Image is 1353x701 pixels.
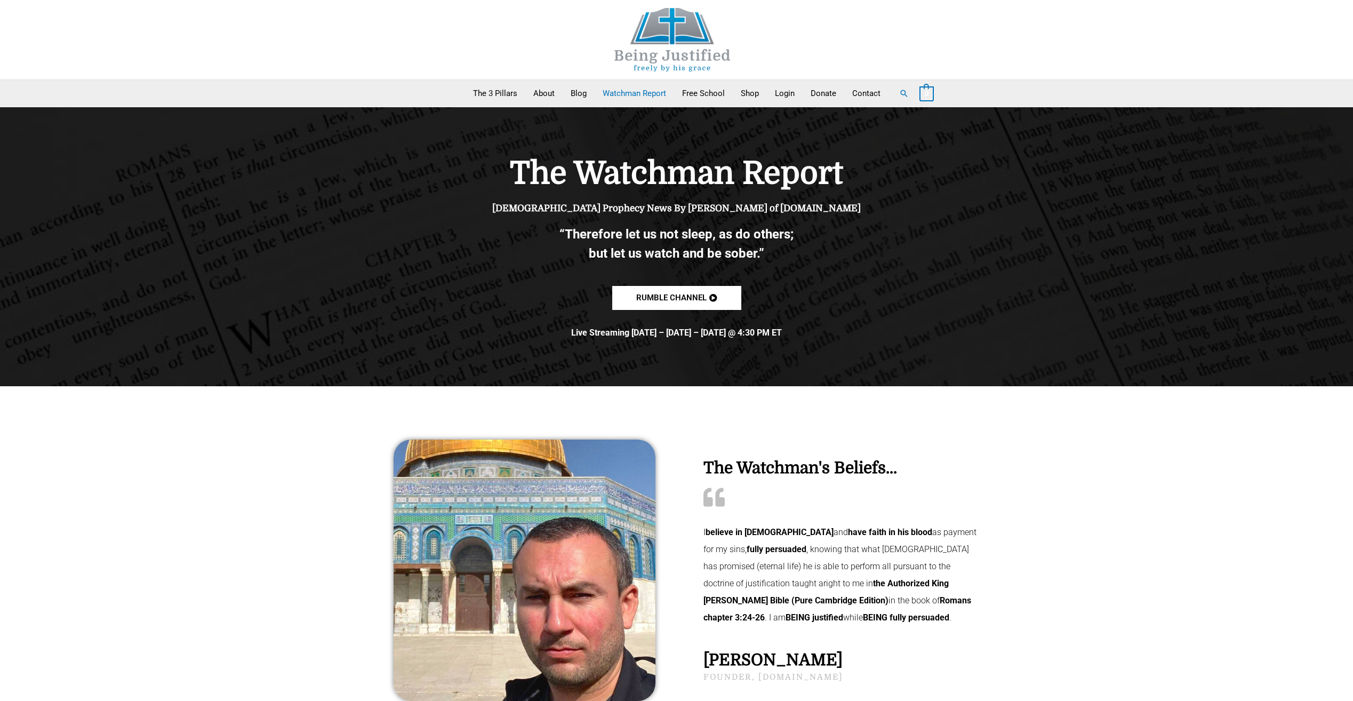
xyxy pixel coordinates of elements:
b: but let us watch and be sober.” [589,246,764,261]
nav: Primary Site Navigation [465,80,888,107]
a: Rumble channel [612,286,741,310]
a: Login [767,80,803,107]
b: Live Streaming [DATE] – [DATE] – [DATE] @ 4:30 PM ET [571,328,782,338]
b: the Authorized King [PERSON_NAME] Bible (Pure Cambridge Edition) [703,578,949,606]
a: Watchman Report [595,80,674,107]
a: Shop [733,80,767,107]
a: Free School [674,80,733,107]
b: BEING fully persuaded [863,612,949,623]
a: Contact [844,80,888,107]
a: Blog [563,80,595,107]
a: Search button [899,89,909,98]
b: have faith in his blood [848,527,932,537]
span: 0 [925,90,928,98]
a: Donate [803,80,844,107]
h2: founder, [DOMAIN_NAME] [703,673,981,681]
b: Romans chapter 3:24-26 [703,595,971,623]
p: I and as payment for my sins, , knowing that what [DEMOGRAPHIC_DATA] has promised (eternal life) ... [703,524,981,626]
h4: [DEMOGRAPHIC_DATA] Prophecy News By [PERSON_NAME] of [DOMAIN_NAME] [453,203,901,214]
b: “Therefore let us not sleep, as do others; [559,227,794,242]
b: BEING justified [786,612,843,623]
a: About [525,80,563,107]
span: Rumble channel [636,294,707,302]
b: fully persuaded [747,544,806,554]
a: The 3 Pillars [465,80,525,107]
img: Being Justified [593,8,752,71]
h2: The Watchman's Beliefs... [703,460,981,476]
a: View Shopping Cart, empty [919,89,934,98]
h1: The Watchman Report [453,155,901,193]
b: believe in [DEMOGRAPHIC_DATA] [706,527,834,537]
h2: [PERSON_NAME] [703,652,981,668]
